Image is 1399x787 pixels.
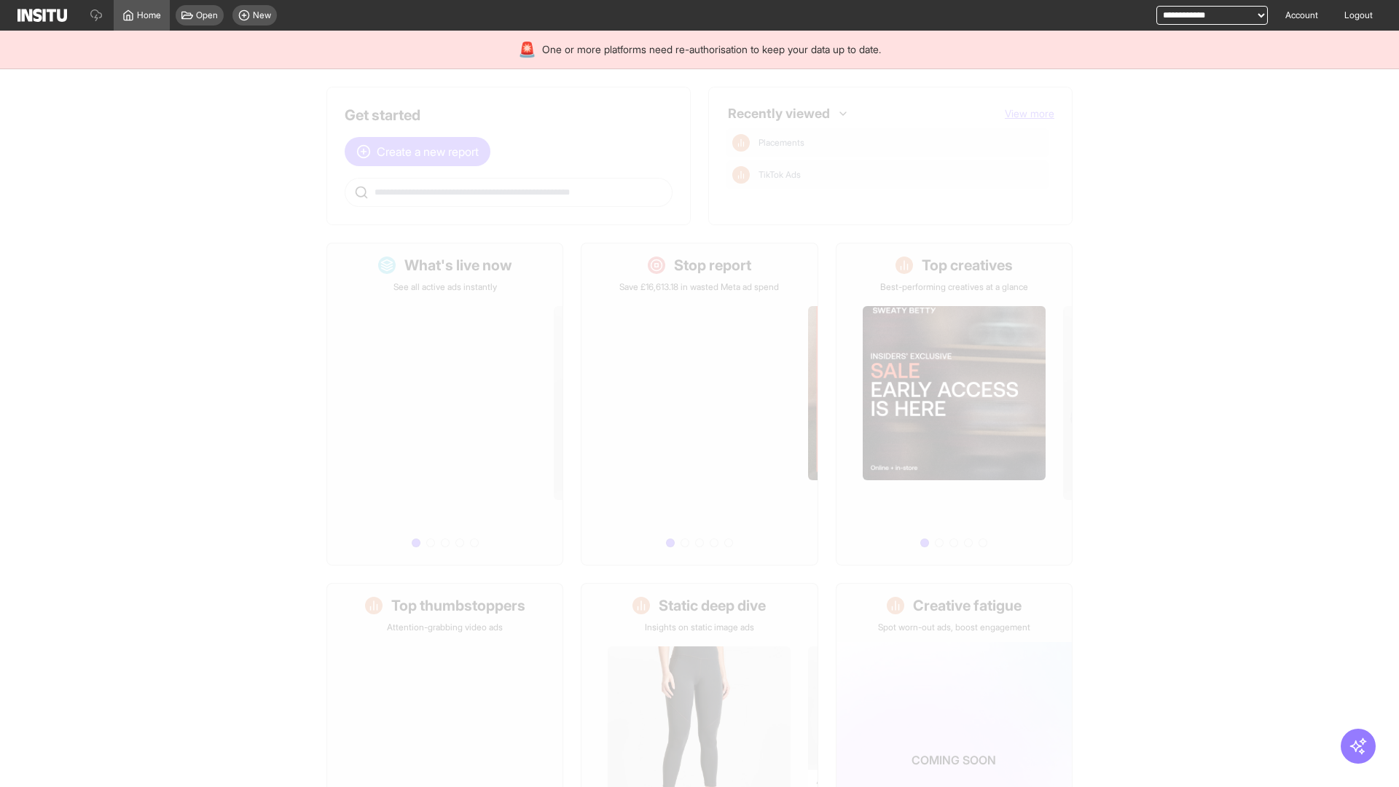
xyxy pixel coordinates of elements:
span: New [253,9,271,21]
img: Logo [17,9,67,22]
div: 🚨 [518,39,536,60]
span: One or more platforms need re-authorisation to keep your data up to date. [542,42,881,57]
span: Open [196,9,218,21]
span: Home [137,9,161,21]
